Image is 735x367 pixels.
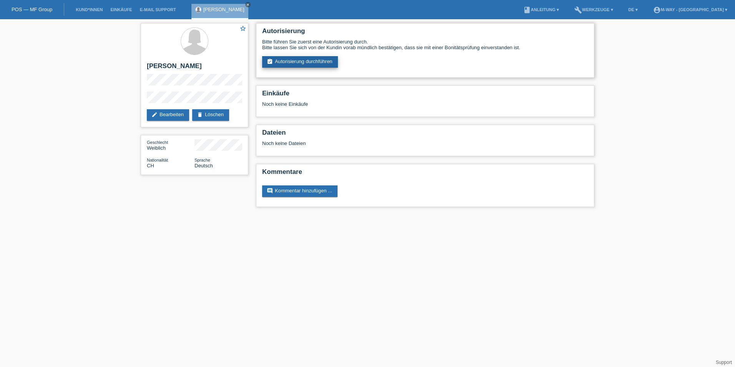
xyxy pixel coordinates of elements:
h2: [PERSON_NAME] [147,62,242,74]
span: Sprache [195,158,210,162]
i: star_border [239,25,246,32]
a: account_circlem-way - [GEOGRAPHIC_DATA] ▾ [649,7,731,12]
h2: Dateien [262,129,588,140]
h2: Kommentare [262,168,588,180]
i: comment [267,188,273,194]
h2: Einkäufe [262,90,588,101]
a: Support [716,360,732,365]
i: delete [197,112,203,118]
div: Noch keine Einkäufe [262,101,588,113]
a: close [245,2,251,7]
div: Noch keine Dateien [262,140,497,146]
a: bookAnleitung ▾ [519,7,563,12]
i: book [523,6,531,14]
div: Weiblich [147,139,195,151]
a: Einkäufe [106,7,136,12]
a: star_border [239,25,246,33]
a: assignment_turned_inAutorisierung durchführen [262,56,338,68]
a: editBearbeiten [147,109,189,121]
span: Nationalität [147,158,168,162]
a: [PERSON_NAME] [203,7,244,12]
i: build [574,6,582,14]
a: Kund*innen [72,7,106,12]
div: Bitte führen Sie zuerst eine Autorisierung durch. Bitte lassen Sie sich von der Kundin vorab münd... [262,39,588,50]
i: edit [151,112,158,118]
span: Schweiz [147,163,154,168]
a: commentKommentar hinzufügen ... [262,185,338,197]
a: DE ▾ [625,7,642,12]
a: POS — MF Group [12,7,52,12]
a: deleteLöschen [192,109,229,121]
i: assignment_turned_in [267,58,273,65]
span: Geschlecht [147,140,168,145]
i: close [246,3,250,7]
a: E-Mail Support [136,7,180,12]
h2: Autorisierung [262,27,588,39]
a: buildWerkzeuge ▾ [570,7,617,12]
span: Deutsch [195,163,213,168]
i: account_circle [653,6,661,14]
